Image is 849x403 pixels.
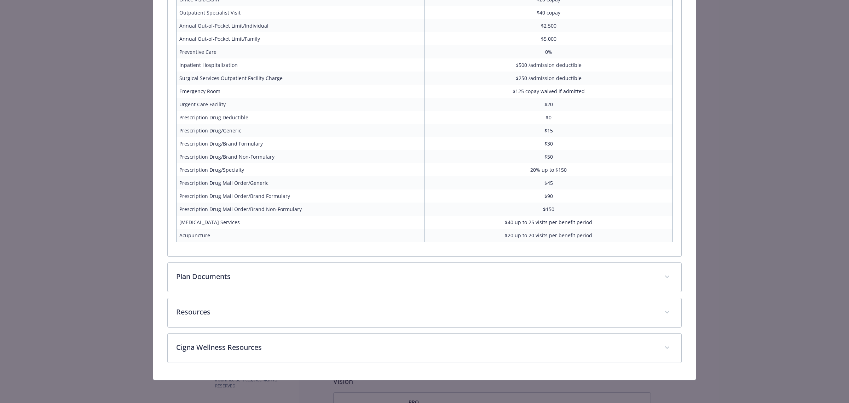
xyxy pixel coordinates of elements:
p: Cigna Wellness Resources [176,342,656,353]
td: $150 [424,203,673,216]
div: Resources [168,298,681,327]
p: Plan Documents [176,271,656,282]
td: $20 up to 20 visits per benefit period [424,229,673,242]
td: Prescription Drug Mail Order/Brand Formulary [177,189,425,203]
td: 0% [424,45,673,58]
td: $45 [424,176,673,189]
td: Prescription Drug/Generic [177,124,425,137]
p: Resources [176,307,656,317]
td: Emergency Room [177,85,425,98]
td: Prescription Drug Mail Order/Brand Non-Formulary [177,203,425,216]
td: Prescription Drug/Brand Formulary [177,137,425,150]
td: $0 [424,111,673,124]
td: $5,000 [424,32,673,45]
td: Prescription Drug/Specialty [177,163,425,176]
td: $250 /admission deductible [424,72,673,85]
div: Plan Documents [168,263,681,292]
td: Acupuncture [177,229,425,242]
td: $30 [424,137,673,150]
td: $500 /admission deductible [424,58,673,72]
td: Prescription Drug/Brand Non-Formulary [177,150,425,163]
td: $40 up to 25 visits per benefit period [424,216,673,229]
td: Annual Out-of-Pocket Limit/Individual [177,19,425,32]
td: Prescription Drug Deductible [177,111,425,124]
td: Inpatient Hospitalization [177,58,425,72]
td: Annual Out-of-Pocket Limit/Family [177,32,425,45]
td: Prescription Drug Mail Order/Generic [177,176,425,189]
td: Preventive Care [177,45,425,58]
div: Cigna Wellness Resources [168,334,681,363]
td: $20 [424,98,673,111]
td: Surgical Services Outpatient Facility Charge [177,72,425,85]
td: $15 [424,124,673,137]
td: $90 [424,189,673,203]
td: 20% up to $150 [424,163,673,176]
td: $40 copay [424,6,673,19]
td: $2,500 [424,19,673,32]
td: $50 [424,150,673,163]
td: Urgent Care Facility [177,98,425,111]
td: [MEDICAL_DATA] Services [177,216,425,229]
td: Outpatient Specialist Visit [177,6,425,19]
td: $125 copay waived if admitted [424,85,673,98]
